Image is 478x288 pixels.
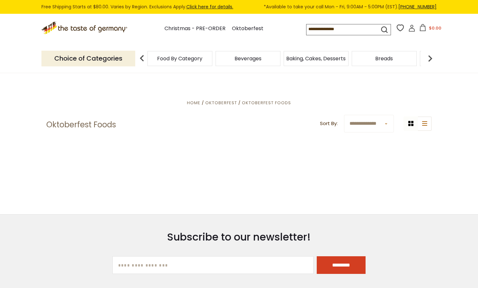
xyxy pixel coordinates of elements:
[164,24,226,33] a: Christmas - PRE-ORDER
[41,3,437,11] div: Free Shipping Starts at $80.00. Varies by Region. Exclusions Apply.
[41,51,135,66] p: Choice of Categories
[46,120,116,130] h1: Oktoberfest Foods
[424,52,437,65] img: next arrow
[320,120,338,128] label: Sort By:
[375,56,393,61] a: Breads
[157,56,202,61] a: Food By Category
[429,25,441,31] span: $0.00
[232,24,263,33] a: Oktoberfest
[136,52,148,65] img: previous arrow
[398,4,437,10] a: [PHONE_NUMBER]
[242,100,291,106] a: Oktoberfest Foods
[187,100,200,106] a: Home
[186,4,233,10] a: Click here for details.
[205,100,237,106] a: Oktoberfest
[286,56,346,61] a: Baking, Cakes, Desserts
[264,3,437,11] span: *Available to take your call Mon - Fri, 9:00AM - 5:00PM (EST).
[235,56,261,61] a: Beverages
[112,231,366,243] h3: Subscribe to our newsletter!
[417,24,444,34] button: $0.00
